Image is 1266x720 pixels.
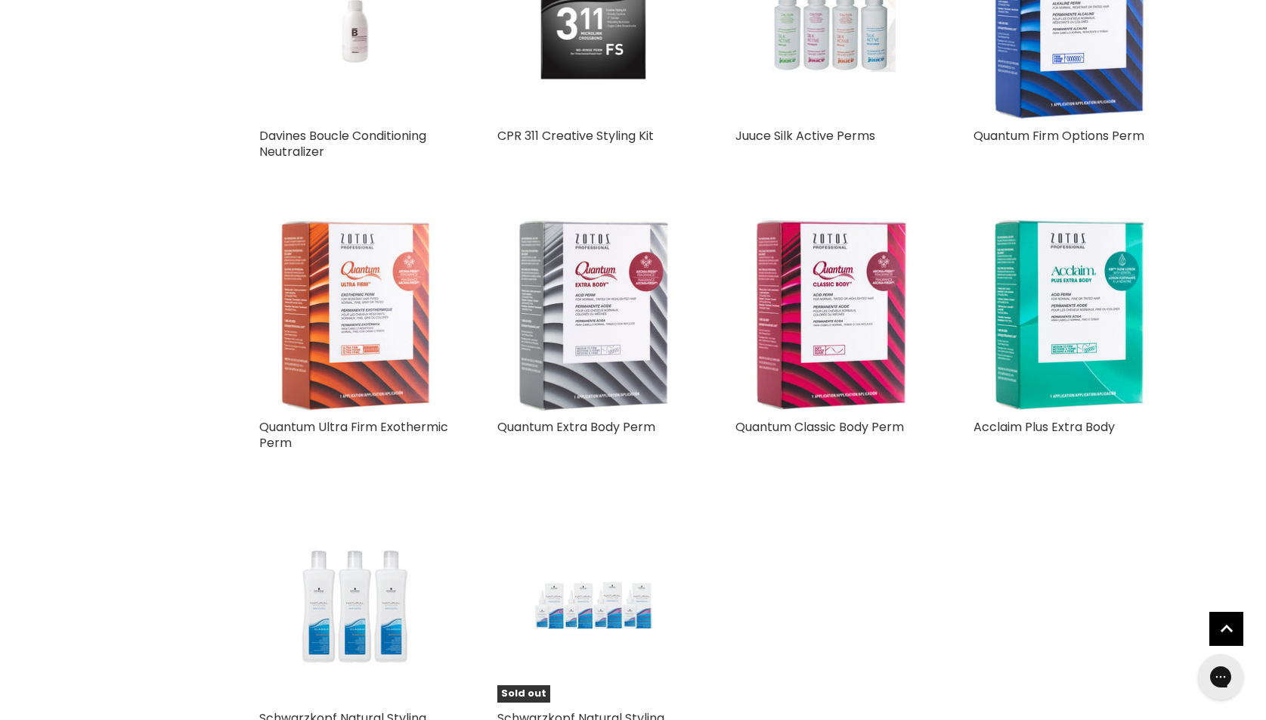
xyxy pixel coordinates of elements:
[973,219,1166,411] img: Acclaim Plus Extra Body
[259,219,452,411] img: Quantum Ultra Firm Exothermic Perm
[497,685,550,703] span: Sold out
[735,418,904,436] a: Quantum Classic Body Perm
[259,510,452,703] a: Schwarzkopf Natural Styling Classic Solution
[735,219,928,411] img: Quantum Classic Body Perm
[497,418,655,436] a: Quantum Extra Body Perm
[259,418,448,452] a: Quantum Ultra Firm Exothermic Perm
[259,127,426,160] a: Davines Boucle Conditioning Neutralizer
[973,418,1115,436] a: Acclaim Plus Extra Body
[497,127,654,144] a: CPR 311 Creative Styling Kit
[529,510,657,703] img: Schwarzkopf Natural Styling Glamour Wave Kit
[735,127,875,144] a: Juuce Silk Active Perms
[497,219,690,411] img: Quantum Extra Body Perm
[1190,649,1251,705] iframe: Gorgias live chat messenger
[497,510,690,703] a: Schwarzkopf Natural Styling Glamour Wave KitSold out
[291,510,419,703] img: Schwarzkopf Natural Styling Classic Solution
[973,127,1144,144] a: Quantum Firm Options Perm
